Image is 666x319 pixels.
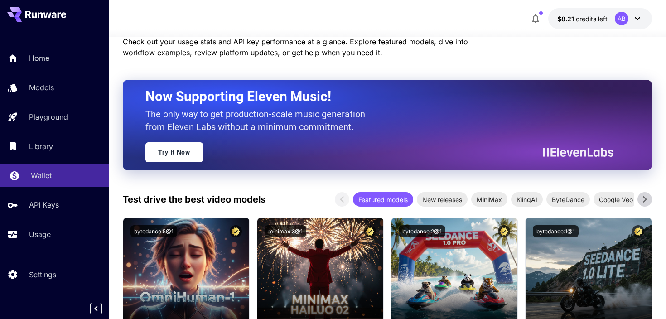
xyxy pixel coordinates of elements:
button: Collapse sidebar [90,303,102,314]
p: Usage [29,229,51,240]
p: Settings [29,269,56,280]
div: Collapse sidebar [97,300,109,317]
p: Playground [29,111,68,122]
div: MiniMax [471,192,507,207]
span: KlingAI [511,195,543,204]
p: Library [29,141,53,152]
div: Google Veo [594,192,638,207]
h2: Now Supporting Eleven Music! [145,88,607,105]
span: Google Veo [594,195,638,204]
span: ByteDance [546,195,590,204]
p: Models [29,82,54,93]
p: Wallet [31,170,52,181]
span: MiniMax [471,195,507,204]
button: $8.20761AB [548,8,652,29]
p: Test drive the best video models [123,193,265,206]
span: Check out your usage stats and API key performance at a glance. Explore featured models, dive int... [123,37,468,57]
button: bytedance:2@1 [399,225,445,237]
button: minimax:3@1 [265,225,306,237]
p: Home [29,53,49,63]
span: $8.21 [557,15,576,23]
button: Certified Model – Vetted for best performance and includes a commercial license. [632,225,644,237]
div: ByteDance [546,192,590,207]
div: New releases [417,192,468,207]
span: New releases [417,195,468,204]
p: The only way to get production-scale music generation from Eleven Labs without a minimum commitment. [145,108,372,133]
button: Certified Model – Vetted for best performance and includes a commercial license. [230,225,242,237]
div: AB [615,12,628,25]
span: credits left [576,15,608,23]
button: bytedance:1@1 [533,225,579,237]
button: Certified Model – Vetted for best performance and includes a commercial license. [498,225,510,237]
button: Certified Model – Vetted for best performance and includes a commercial license. [364,225,376,237]
div: Featured models [353,192,413,207]
div: KlingAI [511,192,543,207]
a: Try It Now [145,142,203,162]
button: bytedance:5@1 [130,225,177,237]
div: $8.20761 [557,14,608,24]
span: Featured models [353,195,413,204]
p: API Keys [29,199,59,210]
